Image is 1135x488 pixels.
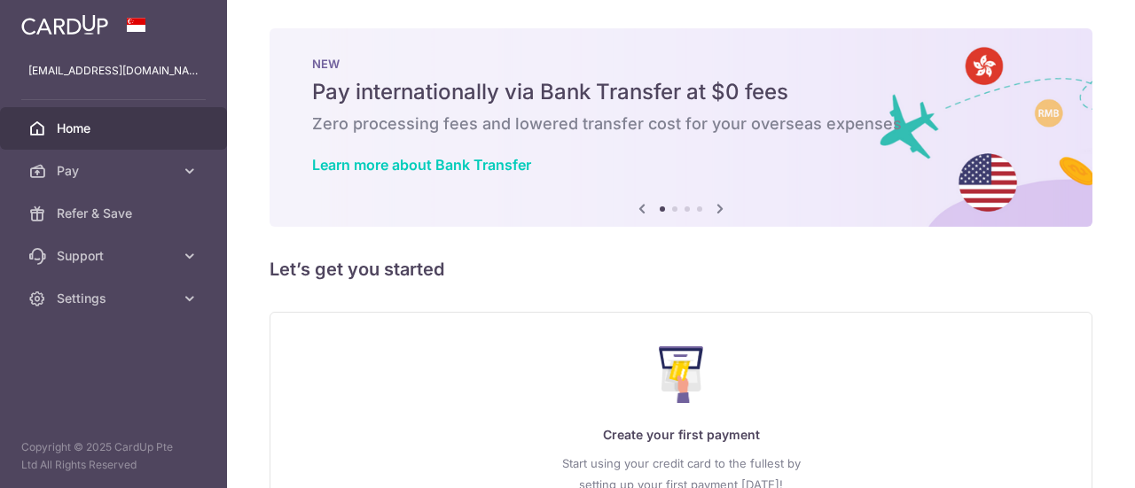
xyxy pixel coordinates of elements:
[57,120,174,137] span: Home
[28,62,199,80] p: [EMAIL_ADDRESS][DOMAIN_NAME]
[659,346,704,403] img: Make Payment
[57,205,174,222] span: Refer & Save
[312,78,1050,106] h5: Pay internationally via Bank Transfer at $0 fees
[270,28,1092,227] img: Bank transfer banner
[306,424,1056,445] p: Create your first payment
[57,290,174,307] span: Settings
[57,162,174,180] span: Pay
[57,247,174,265] span: Support
[312,57,1050,71] p: NEW
[270,255,1092,283] h5: Let’s get you started
[21,14,108,35] img: CardUp
[40,12,76,28] span: Help
[312,113,1050,135] h6: Zero processing fees and lowered transfer cost for your overseas expenses
[312,156,531,174] a: Learn more about Bank Transfer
